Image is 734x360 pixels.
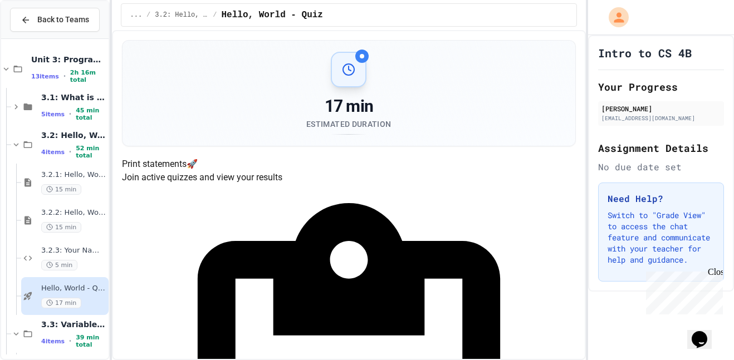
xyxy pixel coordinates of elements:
[63,72,66,81] span: •
[213,11,217,19] span: /
[10,8,100,32] button: Back to Teams
[31,55,106,65] span: Unit 3: Programming Fundamentals
[222,8,323,22] span: Hello, World - Quiz
[601,114,721,122] div: [EMAIL_ADDRESS][DOMAIN_NAME]
[41,208,106,218] span: 3.2.2: Hello, World! - Review
[687,315,723,349] iframe: chat widget
[597,4,632,30] div: My Account
[41,246,106,255] span: 3.2.3: Your Name and Favorite Movie
[598,79,724,95] h2: Your Progress
[69,110,71,119] span: •
[69,147,71,156] span: •
[76,145,106,159] span: 52 min total
[601,103,721,114] div: [PERSON_NAME]
[306,119,391,130] div: Estimated Duration
[41,130,106,140] span: 3.2: Hello, World!
[598,140,724,156] h2: Assignment Details
[642,267,723,314] iframe: chat widget
[146,11,150,19] span: /
[122,171,576,184] p: Join active quizzes and view your results
[4,4,77,71] div: Chat with us now!Close
[122,157,576,171] h4: Print statements 🚀
[41,111,65,118] span: 5 items
[608,192,715,205] h3: Need Help?
[70,69,106,83] span: 2h 16m total
[41,92,106,102] span: 3.1: What is Code?
[41,170,106,180] span: 3.2.1: Hello, World!
[37,14,89,26] span: Back to Teams
[41,260,77,270] span: 5 min
[69,337,71,346] span: •
[608,210,715,265] p: Switch to "Grade View" to access the chat feature and communicate with your teacher for help and ...
[598,160,724,174] div: No due date set
[306,96,391,116] div: 17 min
[76,334,106,348] span: 39 min total
[598,45,692,61] h1: Intro to CS 4B
[31,73,59,80] span: 13 items
[41,338,65,345] span: 4 items
[41,298,81,308] span: 17 min
[41,319,106,329] span: 3.3: Variables and Data Types
[76,107,106,121] span: 45 min total
[155,11,208,19] span: 3.2: Hello, World!
[130,11,143,19] span: ...
[41,184,81,195] span: 15 min
[41,284,106,293] span: Hello, World - Quiz
[41,222,81,233] span: 15 min
[41,149,65,156] span: 4 items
